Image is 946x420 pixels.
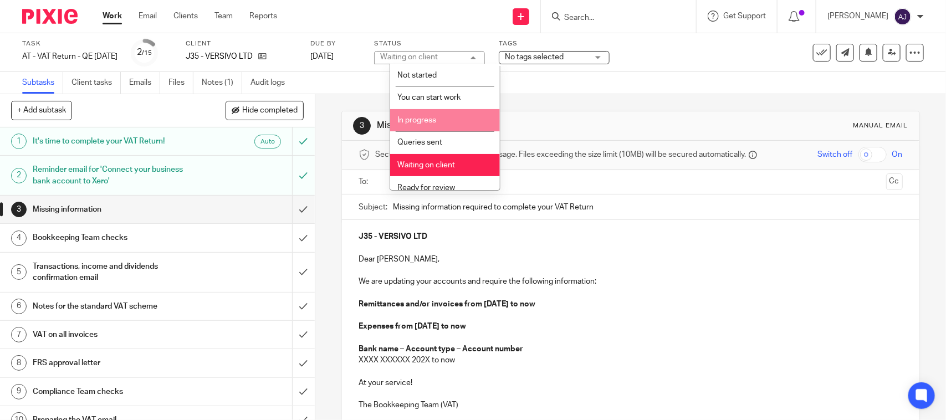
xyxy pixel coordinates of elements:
[22,51,117,62] div: AT - VAT Return - QE [DATE]
[11,355,27,371] div: 8
[11,134,27,149] div: 1
[142,50,152,56] small: /15
[11,299,27,314] div: 6
[11,168,27,183] div: 2
[310,53,334,60] span: [DATE]
[11,101,72,120] button: + Add subtask
[22,51,117,62] div: AT - VAT Return - QE 31-08-2025
[33,161,198,189] h1: Reminder email for 'Connect your business bank account to Xero'
[359,399,902,411] p: The Bookkeeping Team (VAT)
[359,345,523,353] strong: Bank name – Account type – Account number
[226,101,304,120] button: Hide completed
[254,135,281,148] div: Auto
[827,11,888,22] p: [PERSON_NAME]
[11,327,27,342] div: 7
[173,11,198,22] a: Clients
[33,383,198,400] h1: Compliance Team checks
[129,72,160,94] a: Emails
[397,71,437,79] span: Not started
[359,377,902,388] p: At your service!
[818,149,853,160] span: Switch off
[168,72,193,94] a: Files
[377,120,654,131] h1: Missing information
[22,39,117,48] label: Task
[505,53,564,61] span: No tags selected
[359,202,387,213] label: Subject:
[397,139,442,146] span: Queries sent
[375,149,746,160] span: Secure the attachments in this message. Files exceeding the size limit (10MB) will be secured aut...
[22,9,78,24] img: Pixie
[11,202,27,217] div: 3
[359,355,902,366] p: XXXX XXXXXX 202X to now
[139,11,157,22] a: Email
[853,121,908,130] div: Manual email
[380,53,438,61] div: Waiting on client
[359,322,466,330] strong: Expenses from [DATE] to now
[359,276,902,287] p: We are updating your accounts and require the following information:
[499,39,610,48] label: Tags
[374,39,485,48] label: Status
[359,233,427,240] strong: J35 - VERSIVO LTD
[397,161,455,169] span: Waiting on client
[33,258,198,286] h1: Transactions, income and dividends confirmation email
[11,264,27,280] div: 5
[563,13,663,23] input: Search
[250,72,293,94] a: Audit logs
[249,11,277,22] a: Reports
[11,384,27,399] div: 9
[71,72,121,94] a: Client tasks
[397,184,455,192] span: Ready for review
[33,298,198,315] h1: Notes for the standard VAT scheme
[33,133,198,150] h1: It's time to complete your VAT Return!
[22,72,63,94] a: Subtasks
[186,39,296,48] label: Client
[723,12,766,20] span: Get Support
[886,173,903,190] button: Cc
[894,8,912,25] img: svg%3E
[103,11,122,22] a: Work
[11,231,27,246] div: 4
[33,229,198,246] h1: Bookkeeping Team checks
[214,11,233,22] a: Team
[33,326,198,343] h1: VAT on all invoices
[353,117,371,135] div: 3
[202,72,242,94] a: Notes (1)
[359,176,371,187] label: To:
[242,106,298,115] span: Hide completed
[310,39,360,48] label: Due by
[137,46,152,59] div: 2
[359,300,535,308] strong: Remittances and/or invoices from [DATE] to now
[359,254,902,265] p: Dear [PERSON_NAME],
[397,94,461,101] span: You can start work
[397,116,436,124] span: In progress
[33,201,198,218] h1: Missing information
[892,149,903,160] span: On
[33,355,198,371] h1: FRS approval letter
[186,51,253,62] p: J35 - VERSIVO LTD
